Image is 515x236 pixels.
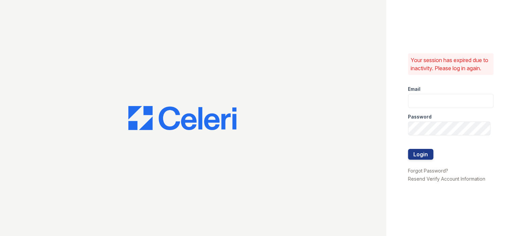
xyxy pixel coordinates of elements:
[408,113,432,120] label: Password
[128,106,236,130] img: CE_Logo_Blue-a8612792a0a2168367f1c8372b55b34899dd931a85d93a1a3d3e32e68fde9ad4.png
[408,86,420,93] label: Email
[408,168,448,174] a: Forgot Password?
[411,56,491,72] p: Your session has expired due to inactivity. Please log in again.
[408,149,433,160] button: Login
[408,176,485,182] a: Resend Verify Account Information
